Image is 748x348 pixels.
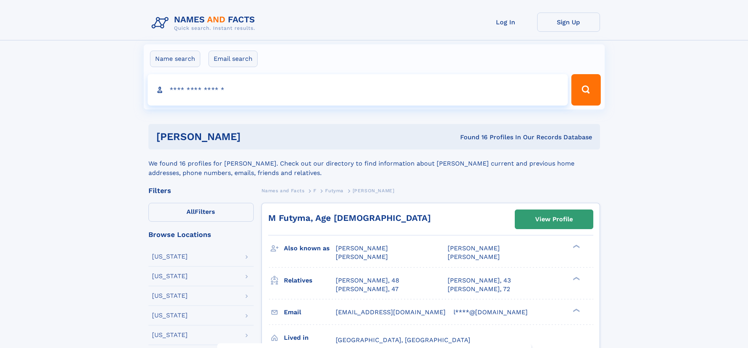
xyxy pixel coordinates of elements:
[284,306,336,319] h3: Email
[284,242,336,255] h3: Also known as
[336,336,470,344] span: [GEOGRAPHIC_DATA], [GEOGRAPHIC_DATA]
[284,274,336,287] h3: Relatives
[350,133,592,142] div: Found 16 Profiles In Our Records Database
[152,312,188,319] div: [US_STATE]
[150,51,200,67] label: Name search
[152,273,188,279] div: [US_STATE]
[448,244,500,252] span: [PERSON_NAME]
[515,210,593,229] a: View Profile
[268,213,431,223] a: M Futyma, Age [DEMOGRAPHIC_DATA]
[187,208,195,215] span: All
[535,210,573,228] div: View Profile
[537,13,600,32] a: Sign Up
[148,231,254,238] div: Browse Locations
[152,332,188,338] div: [US_STATE]
[148,187,254,194] div: Filters
[336,276,399,285] a: [PERSON_NAME], 48
[152,293,188,299] div: [US_STATE]
[353,188,395,193] span: [PERSON_NAME]
[262,186,305,195] a: Names and Facts
[448,253,500,261] span: [PERSON_NAME]
[325,186,344,195] a: Futyma
[448,285,510,293] a: [PERSON_NAME], 72
[148,13,262,34] img: Logo Names and Facts
[336,253,388,261] span: [PERSON_NAME]
[313,188,316,193] span: F
[336,244,388,252] span: [PERSON_NAME]
[156,132,351,142] h1: [PERSON_NAME]
[148,203,254,222] label: Filters
[571,74,600,106] button: Search Button
[448,276,511,285] a: [PERSON_NAME], 43
[148,149,600,178] div: We found 16 profiles for [PERSON_NAME]. Check out our directory to find information about [PERSON...
[208,51,258,67] label: Email search
[571,276,580,281] div: ❯
[284,331,336,344] h3: Lived in
[336,308,446,316] span: [EMAIL_ADDRESS][DOMAIN_NAME]
[325,188,344,193] span: Futyma
[152,253,188,260] div: [US_STATE]
[571,308,580,313] div: ❯
[313,186,316,195] a: F
[474,13,537,32] a: Log In
[336,285,399,293] a: [PERSON_NAME], 47
[571,244,580,249] div: ❯
[148,74,568,106] input: search input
